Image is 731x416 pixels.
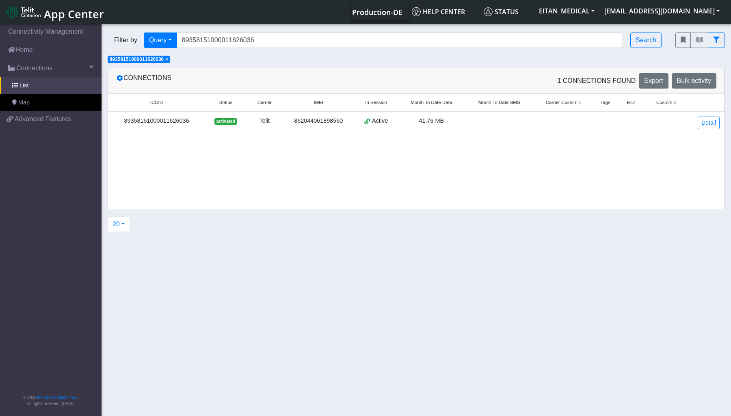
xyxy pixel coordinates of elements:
[484,7,519,16] span: Status
[110,73,416,89] div: Connections
[16,63,52,73] span: Connections
[478,99,520,106] span: Month To Date SMS
[107,217,130,232] button: 20
[251,117,277,126] div: Telit
[352,4,402,20] a: Your current platform instance
[177,32,623,48] input: Search...
[15,114,71,124] span: Advanced Features
[214,118,237,125] span: activated
[412,7,421,16] img: knowledge.svg
[639,73,668,89] button: Export
[630,32,662,48] button: Search
[677,77,711,84] span: Bulk activity
[6,6,41,19] img: logo-telit-cinterion-gw-new.png
[314,99,323,106] span: IMEI
[150,99,163,106] span: ICCID
[37,395,77,400] a: Telit IoT Solutions, Inc.
[44,6,104,22] span: App Center
[698,117,720,129] a: Detail
[480,4,534,20] a: Status
[19,81,28,90] span: List
[557,76,636,86] span: 1 Connections found
[672,73,716,89] button: Bulk activity
[546,99,582,106] span: Carrier Custom 1
[6,3,103,21] a: App Center
[534,4,599,18] button: EITAN_MEDICAL
[257,99,272,106] span: Carrier
[599,4,725,18] button: [EMAIL_ADDRESS][DOMAIN_NAME]
[18,98,30,107] span: Map
[484,7,493,16] img: status.svg
[600,99,610,106] span: Tags
[108,35,144,45] span: Filter by
[372,117,388,126] span: Active
[165,57,168,62] button: Close
[675,32,725,48] div: fitlers menu
[419,117,444,124] span: 41.76 MB
[644,77,663,84] span: Export
[219,99,233,106] span: Status
[113,117,200,126] div: 89358151000011626036
[287,117,350,126] div: 862044061898560
[352,7,402,17] span: Production-DE
[110,56,164,62] span: 89358151000011626036
[412,7,465,16] span: Help center
[409,4,480,20] a: Help center
[656,99,676,106] span: Custom 1
[365,99,387,106] span: In Session
[627,99,635,106] span: EID
[165,56,168,62] span: ×
[144,32,177,48] button: Query
[411,99,452,106] span: Month To Date Data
